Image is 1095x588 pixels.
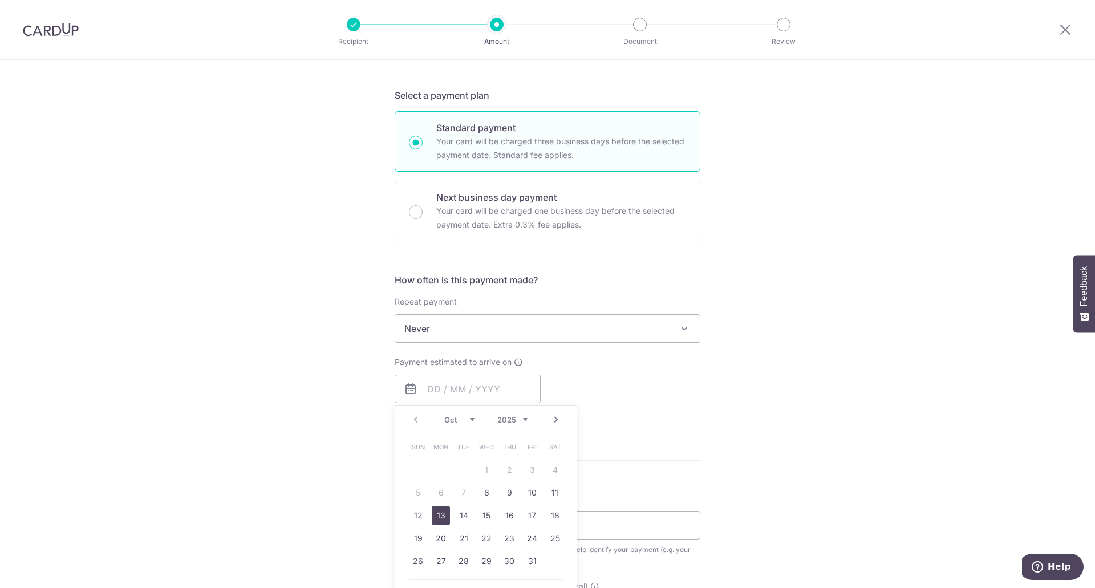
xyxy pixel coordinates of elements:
a: 20 [432,529,450,548]
span: Thursday [500,438,518,456]
span: Never [395,315,700,342]
a: Next [549,413,563,427]
a: 27 [432,552,450,570]
span: Friday [523,438,541,456]
span: Tuesday [455,438,473,456]
a: 14 [455,506,473,525]
a: 31 [523,552,541,570]
a: 24 [523,529,541,548]
input: DD / MM / YYYY [395,375,541,403]
h5: How often is this payment made? [395,273,700,287]
a: 21 [455,529,473,548]
a: 9 [500,484,518,502]
p: Your card will be charged one business day before the selected payment date. Extra 0.3% fee applies. [436,204,686,232]
a: 17 [523,506,541,525]
iframe: Opens a widget where you can find more information [1022,554,1084,582]
label: Repeat payment [395,296,457,307]
p: Recipient [311,36,396,47]
span: Wednesday [477,438,496,456]
a: 16 [500,506,518,525]
a: 23 [500,529,518,548]
a: 15 [477,506,496,525]
a: 10 [523,484,541,502]
span: Never [395,314,700,343]
a: 30 [500,552,518,570]
span: Payment estimated to arrive on [395,356,512,368]
a: 12 [409,506,427,525]
a: 29 [477,552,496,570]
a: 11 [546,484,564,502]
a: 22 [477,529,496,548]
p: Your card will be charged three business days before the selected payment date. Standard fee appl... [436,135,686,162]
a: 19 [409,529,427,548]
p: Next business day payment [436,190,686,204]
img: CardUp [23,23,79,37]
a: 26 [409,552,427,570]
a: 28 [455,552,473,570]
span: Monday [432,438,450,456]
p: Amount [455,36,539,47]
span: Sunday [409,438,427,456]
a: 13 [432,506,450,525]
a: 25 [546,529,564,548]
a: 8 [477,484,496,502]
h5: Select a payment plan [395,88,700,102]
span: Saturday [546,438,564,456]
p: Review [741,36,826,47]
a: 18 [546,506,564,525]
span: Feedback [1079,266,1089,306]
p: Standard payment [436,121,686,135]
button: Feedback - Show survey [1073,255,1095,332]
p: Document [598,36,682,47]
